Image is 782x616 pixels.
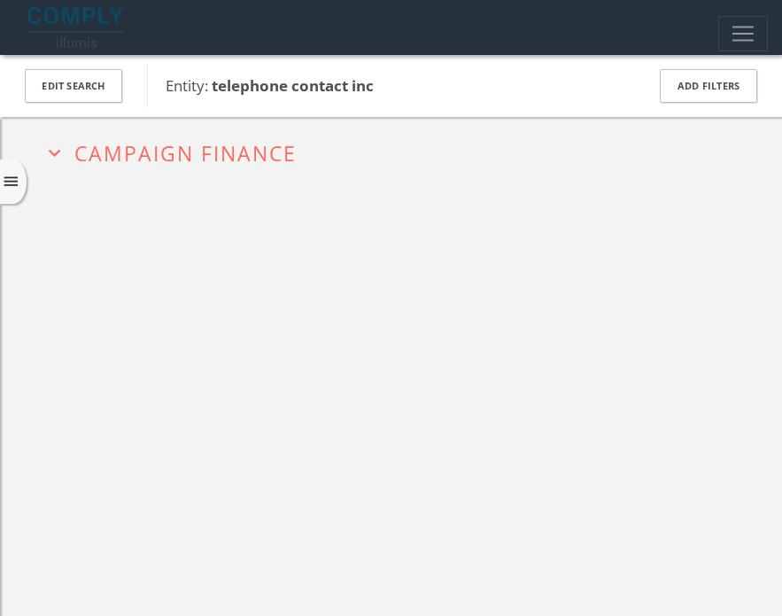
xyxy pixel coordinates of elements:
[2,173,20,191] i: menu
[166,75,374,96] span: Entity:
[212,75,374,96] b: telephone contact inc
[718,16,768,51] button: Toggle navigation
[660,69,757,104] button: Add Filters
[43,137,763,165] button: expand_moreCampaign Finance
[43,141,66,165] i: expand_more
[27,7,127,48] img: illumis
[74,139,297,168] span: Campaign Finance
[25,69,122,104] button: Edit Search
